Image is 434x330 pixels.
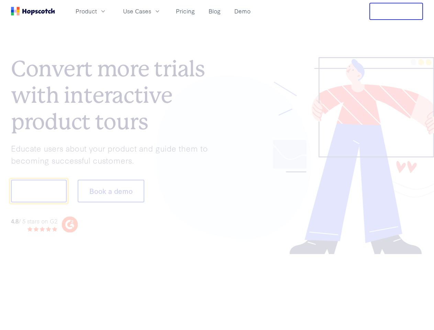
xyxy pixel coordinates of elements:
span: Use Cases [123,7,151,15]
button: Use Cases [119,5,165,17]
button: Book a demo [78,180,144,202]
span: Product [76,7,97,15]
p: Educate users about your product and guide them to becoming successful customers. [11,142,217,166]
a: Pricing [173,5,198,17]
strong: 4.8 [11,217,19,224]
div: / 5 stars on G2 [11,217,57,225]
a: Demo [232,5,253,17]
a: Home [11,7,55,15]
button: Show me! [11,180,67,202]
h1: Convert more trials with interactive product tours [11,56,217,135]
a: Blog [206,5,223,17]
button: Free Trial [369,3,423,20]
button: Product [71,5,111,17]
